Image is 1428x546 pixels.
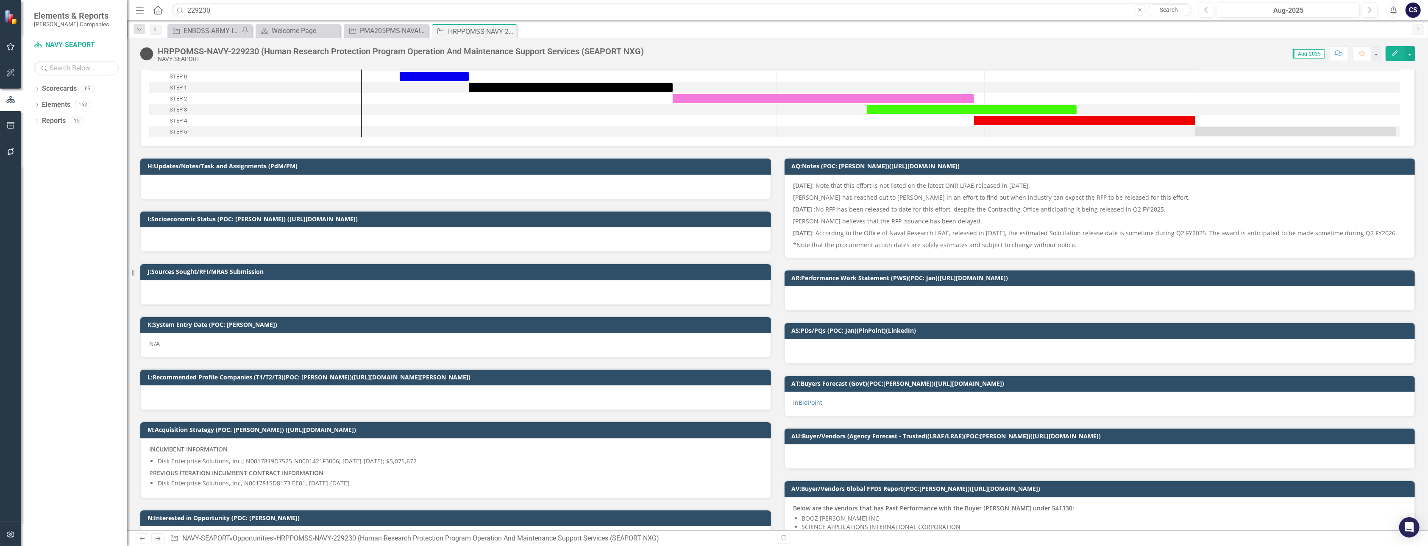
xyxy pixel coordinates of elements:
small: [PERSON_NAME] Companies [34,21,109,28]
p: : According to the Office of Naval Research LRAE, released in [DATE], the estimated Solicitation ... [793,227,1406,239]
a: Search [1148,4,1190,16]
h3: J:Sources Sought/RFI/MRAS Submission [148,268,767,275]
div: 63 [81,85,95,92]
strong: Below are the vendors that has Past Performance with the Buyer [PERSON_NAME] under 541330: [793,504,1074,512]
div: Task: Start date: 2026-01-30 End date: 2026-03-01 [149,115,361,126]
a: Scorecards [42,84,77,94]
h3: AQ:Notes (POC: [PERSON_NAME])([URL][DOMAIN_NAME]) [792,163,1411,169]
div: 15 [70,117,84,124]
input: Search Below... [34,61,119,75]
div: STEP 1 [170,82,187,93]
div: STEP 0 [170,71,187,82]
h3: H:Updates/Notes/Task and Assignments (PdM/PM) [148,163,767,169]
h3: K:System Entry Date (POC: [PERSON_NAME]) [148,321,767,328]
a: Welcome Page [258,25,338,36]
div: Task: Start date: 2026-03-01 End date: 2026-03-31 [149,126,361,137]
div: STEP 5 [149,126,361,137]
a: PMA205PMS-NAVAIR- SEAPORT-235329: PMA 205 PROGRAM MANAGEMENT SUPPORT [346,25,426,36]
div: N/A [140,333,771,357]
div: 162 [75,101,91,109]
button: Aug-2025 [1217,3,1360,18]
img: ClearPoint Strategy [4,9,19,24]
div: Task: Start date: 2025-12-16 End date: 2026-01-30 [149,93,361,104]
img: Tracked [140,47,153,61]
a: Elements [42,100,70,110]
div: Task: Start date: 2026-03-01 End date: 2026-03-31 [1195,127,1396,136]
h3: M:Acquisition Strategy (POC: [PERSON_NAME]) ([URL][DOMAIN_NAME]) [148,426,767,433]
div: Task: Start date: 2026-01-14 End date: 2026-02-13 [149,104,361,115]
div: ENBOSS-ARMY-ITES3 SB-221122 (Army National Guard ENBOSS Support Service Sustainment, Enhancement,... [184,25,239,36]
div: Welcome Page [272,25,338,36]
p: Disk Enterprise Solutions, Inc.; N0017819D7525-N0001421F3006; [DATE]-[DATE]; $5,075,672 [158,457,762,465]
h3: I:Socioeconomic Status (POC: [PERSON_NAME]) ([URL][DOMAIN_NAME]) [148,216,767,222]
div: » » [170,534,771,543]
button: CS [1406,3,1421,18]
div: Task: Start date: 2026-01-30 End date: 2026-03-01 [974,116,1195,125]
div: STEP 0 [149,71,361,82]
div: Task: Start date: 2025-11-06 End date: 2025-11-16 [149,71,361,82]
a: Opportunities [233,534,273,542]
div: STEP 2 [170,93,187,104]
a: ENBOSS-ARMY-ITES3 SB-221122 (Army National Guard ENBOSS Support Service Sustainment, Enhancement,... [170,25,239,36]
div: HRPPOMSS-NAVY-229230 (Human Research Protection Program Operation And Maintenance Support Service... [276,534,659,542]
input: Search ClearPoint... [172,3,1192,18]
div: STEP 2 [149,93,361,104]
a: NAVY-SEAPORT [34,40,119,50]
li: SCIENCE APPLICATIONS INTERNATIONAL CORPORATION [802,523,1406,531]
li: BOOZ [PERSON_NAME] INC [802,514,1406,523]
p: [PERSON_NAME] has reached out to [PERSON_NAME] in an effort to find out when industry can expect ... [793,192,1406,203]
h3: AV:Buyer/Vendors Global FPDS Report(POC:[PERSON_NAME])([URL][DOMAIN_NAME]) [792,485,1411,492]
a: Reports [42,116,66,126]
div: Open Intercom Messenger [1399,517,1420,538]
a: BidPoint [799,398,823,407]
div: Task: Start date: 2025-12-16 End date: 2026-01-30 [673,94,974,103]
div: PMA205PMS-NAVAIR- SEAPORT-235329: PMA 205 PROGRAM MANAGEMENT SUPPORT [360,25,426,36]
h3: N:Interested in Opportunity (POC: [PERSON_NAME]) [148,515,767,521]
span: Aug-2025 [1293,49,1325,58]
div: Aug-2025 [1220,6,1357,16]
div: STEP 5 [170,126,187,137]
div: STEP 4 [170,115,187,126]
h3: AS:PDs/PQs (POC: Jan)(PinPoint)(LinkedIn) [792,327,1411,334]
div: STEP 3 [170,104,187,115]
h3: L:Recommended Profile Companies (T1/T2/T3)(POC: [PERSON_NAME])([URL][DOMAIN_NAME][PERSON_NAME]) [148,374,767,380]
strong: [DATE] [793,229,813,237]
div: Task: Start date: 2025-11-16 End date: 2025-12-16 [469,83,673,92]
p: [PERSON_NAME] believes that the RFP issuance has been delayed. [793,215,1406,227]
p: Disk Enterprise Solutions, Inc, N0017815D8173 EE01, [DATE]-[DATE] [158,479,762,487]
strong: PREVIOUS ITERATION INCUMBENT CONTRACT INFORMATION [149,469,323,477]
strong: [DATE] : [793,205,816,213]
p: In [793,398,1406,407]
strong: [DATE] [793,181,813,189]
div: HRPPOMSS-NAVY-229230 (Human Research Protection Program Operation And Maintenance Support Service... [448,26,515,37]
h3: AT:Buyers Forecast (Govt)(POC:[PERSON_NAME])([URL][DOMAIN_NAME]) [792,380,1411,387]
p: : Note that this effort is not listed on the latest ONR LRAE released in [DATE]. [793,181,1406,192]
p: *Note that the procurement action dates are solely estimates and subject to change without notice. [793,239,1406,249]
div: NAVY-SEAPORT [158,56,644,62]
span: Elements & Reports [34,11,109,21]
div: Task: Start date: 2025-11-16 End date: 2025-12-16 [149,82,361,93]
h3: AU:Buyer/Vendors (Agency Forecast - Trusted)(LRAF/LRAE)(POC:[PERSON_NAME])([URL][DOMAIN_NAME]) [792,433,1411,439]
a: NAVY-SEAPORT [182,534,229,542]
div: HRPPOMSS-NAVY-229230 (Human Research Protection Program Operation And Maintenance Support Service... [158,47,644,56]
strong: INCUMBENT INFORMATION [149,445,228,453]
h3: AR:Performance Work Statement (PWS)(POC: Jan)([URL][DOMAIN_NAME]) [792,275,1411,281]
div: Task: Start date: 2025-11-06 End date: 2025-11-16 [400,72,469,81]
div: STEP 1 [149,82,361,93]
div: STEP 4 [149,115,361,126]
p: No RFP has been released to date for this effort, despite the Contracting Office anticipating it ... [793,203,1406,215]
div: STEP 3 [149,104,361,115]
div: Task: Start date: 2026-01-14 End date: 2026-02-13 [867,105,1077,114]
